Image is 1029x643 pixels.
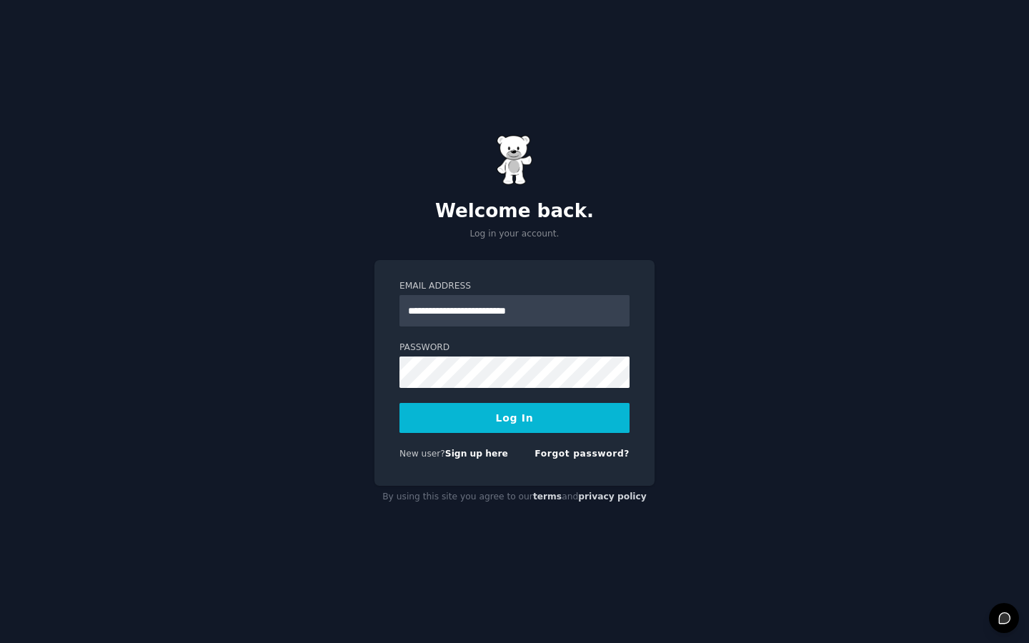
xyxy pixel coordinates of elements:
[399,449,445,459] span: New user?
[399,403,630,433] button: Log In
[374,228,655,241] p: Log in your account.
[497,135,532,185] img: Gummy Bear
[374,486,655,509] div: By using this site you agree to our and
[399,280,630,293] label: Email Address
[399,342,630,354] label: Password
[535,449,630,459] a: Forgot password?
[374,200,655,223] h2: Welcome back.
[578,492,647,502] a: privacy policy
[445,449,508,459] a: Sign up here
[533,492,562,502] a: terms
